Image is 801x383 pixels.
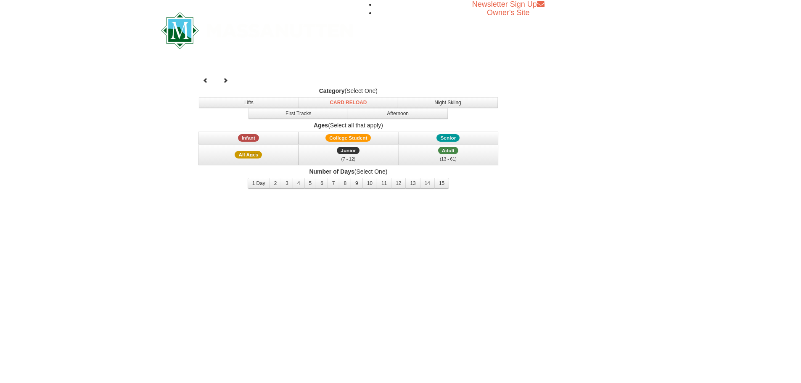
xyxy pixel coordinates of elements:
button: 11 [377,178,391,189]
button: Lifts [199,97,299,108]
a: Owner's Site [487,8,529,17]
button: Infant [198,132,299,144]
button: 13 [405,178,420,189]
button: 6 [316,178,328,189]
span: College Student [325,134,371,142]
button: Junior (7 - 12) [299,144,399,165]
button: 3 [281,178,293,189]
button: 1 Day [248,178,270,189]
div: (13 - 61) [404,155,493,163]
div: (7 - 12) [304,155,393,163]
label: (Select One) [197,87,500,95]
button: Adult (13 - 61) [398,144,498,165]
button: 8 [339,178,351,189]
button: 15 [434,178,449,189]
strong: Ages [314,122,328,129]
button: 7 [328,178,340,189]
strong: Category [319,87,345,94]
span: Infant [238,134,259,142]
button: Night Skiing [398,97,498,108]
button: Senior [398,132,498,144]
button: 14 [420,178,435,189]
span: Senior [436,134,460,142]
strong: Number of Days [309,168,354,175]
span: All Ages [235,151,262,158]
button: 5 [304,178,317,189]
button: 12 [391,178,406,189]
button: 9 [351,178,363,189]
button: 2 [270,178,282,189]
a: Massanutten Resort [161,19,354,39]
button: 4 [293,178,305,189]
button: Afternoon [348,108,448,119]
label: (Select all that apply) [197,121,500,129]
button: College Student [299,132,399,144]
button: Card Reload [299,97,399,108]
span: Adult [438,147,458,154]
label: (Select One) [197,167,500,176]
button: All Ages [198,144,299,165]
span: Junior [337,147,360,154]
button: 10 [362,178,377,189]
img: Massanutten Resort Logo [161,12,354,49]
button: First Tracks [248,108,349,119]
